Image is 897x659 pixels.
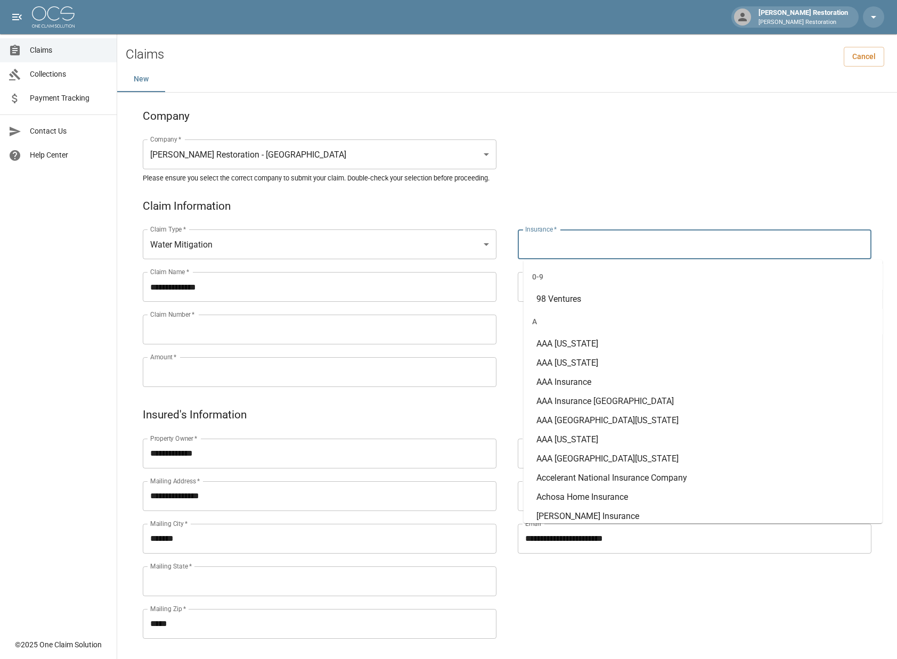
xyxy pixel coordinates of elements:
span: Collections [30,69,108,80]
span: Achosa Home Insurance [536,492,628,502]
label: Mailing Address [150,476,200,485]
span: 98 Ventures [536,294,581,304]
div: A [524,309,883,334]
div: [PERSON_NAME] Restoration [754,7,852,27]
button: open drawer [6,6,28,28]
span: AAA [GEOGRAPHIC_DATA][US_STATE] [536,454,679,464]
div: Water Mitigation [143,229,496,259]
span: AAA Insurance [536,377,591,387]
span: Help Center [30,150,108,161]
h2: Claims [126,47,164,62]
span: [PERSON_NAME] Insurance [536,511,639,521]
span: Contact Us [30,126,108,137]
label: Amount [150,352,177,361]
label: Property Owner [150,434,198,443]
label: Mailing City [150,519,188,528]
label: Claim Name [150,267,189,276]
span: AAA [US_STATE] [536,434,598,444]
label: Company [150,135,182,144]
label: Mailing Zip [150,604,186,613]
div: 0-9 [524,264,883,290]
span: Claims [30,45,108,56]
p: [PERSON_NAME] Restoration [759,18,848,27]
div: [PERSON_NAME] Restoration - [GEOGRAPHIC_DATA] [143,139,496,169]
span: Payment Tracking [30,93,108,104]
label: Email [525,519,541,528]
a: Cancel [844,47,884,67]
label: Claim Number [150,310,194,319]
span: AAA Insurance [GEOGRAPHIC_DATA] [536,396,674,406]
div: © 2025 One Claim Solution [15,639,102,650]
span: AAA [US_STATE] [536,339,598,349]
button: New [117,67,165,92]
div: dynamic tabs [117,67,897,92]
label: Insurance [525,225,557,234]
span: AAA [US_STATE] [536,358,598,368]
label: Mailing State [150,562,192,571]
h5: Please ensure you select the correct company to submit your claim. Double-check your selection be... [143,174,871,183]
span: Accelerant National Insurance Company [536,473,687,483]
span: AAA [GEOGRAPHIC_DATA][US_STATE] [536,415,679,425]
label: Claim Type [150,225,186,234]
img: ocs-logo-white-transparent.png [32,6,75,28]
